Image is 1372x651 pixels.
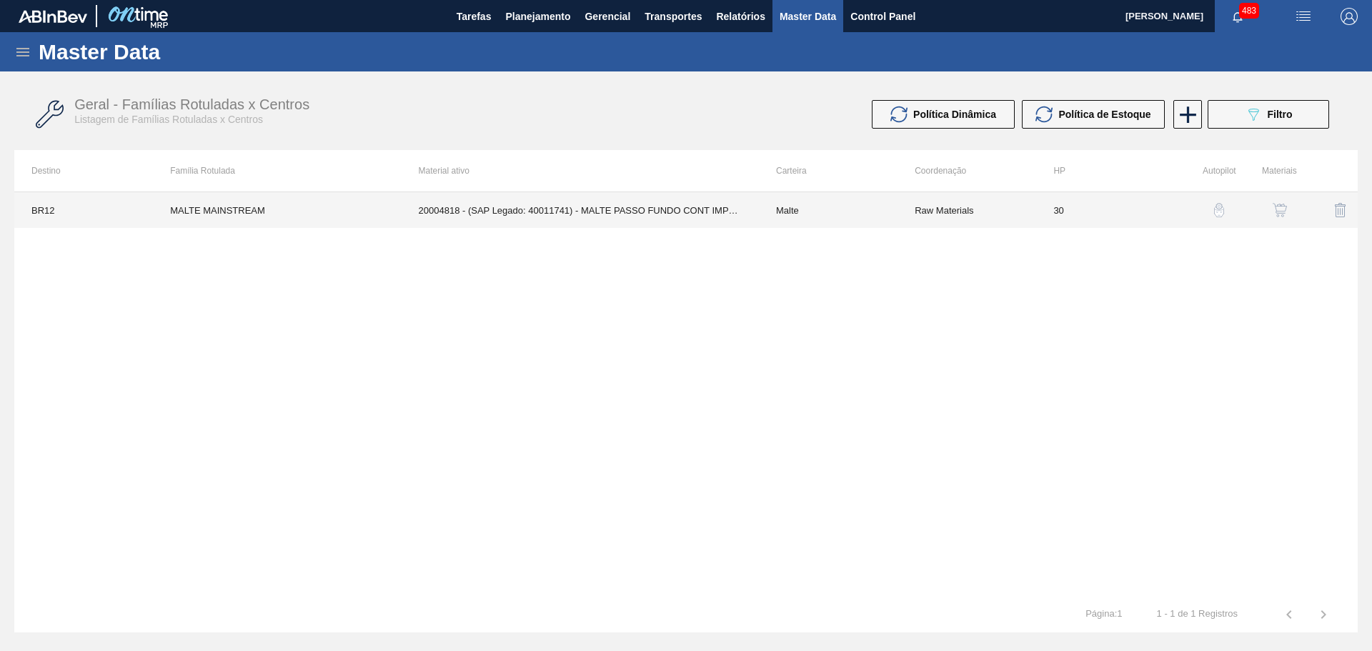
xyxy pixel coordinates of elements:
[14,192,153,228] td: BR12
[457,8,492,25] span: Tarefas
[872,100,1022,129] div: Atualizar Política Dinâmica
[1268,109,1293,120] span: Filtro
[1273,203,1287,217] img: shopping-cart-icon
[1140,597,1255,620] td: 1 - 1 de 1 Registros
[153,192,401,228] td: MALTE MAINSTREAM
[1068,597,1139,620] td: Página : 1
[645,8,702,25] span: Transportes
[1239,3,1259,19] span: 483
[14,150,153,192] th: Destino
[1295,8,1312,25] img: userActions
[39,44,292,60] h1: Master Data
[898,150,1036,192] th: Coordenação
[1022,100,1172,129] div: Atualizar Política de Estoque em Massa
[913,109,996,120] span: Política Dinâmica
[1323,193,1358,227] button: delete-icon
[1332,202,1349,219] img: delete-icon
[1022,100,1165,129] button: Política de Estoque
[1212,203,1226,217] img: auto-pilot-icon
[1243,193,1297,227] div: Ver Materiais
[1208,100,1329,129] button: Filtro
[505,8,570,25] span: Planejamento
[872,100,1015,129] button: Política Dinâmica
[898,192,1036,228] td: Raw Materials
[1202,193,1236,227] button: auto-pilot-icon
[402,150,759,192] th: Material ativo
[1215,6,1261,26] button: Notificações
[74,96,309,112] span: Geral - Famílias Rotuladas x Centros
[1036,150,1175,192] th: HP
[1263,193,1297,227] button: shopping-cart-icon
[850,8,915,25] span: Control Panel
[19,10,87,23] img: TNhmsLtSVTkK8tSr43FrP2fwEKptu5GPRR3wAAAABJRU5ErkJggg==
[585,8,630,25] span: Gerencial
[1036,192,1175,228] td: 30
[74,114,263,125] span: Listagem de Famílias Rotuladas x Centros
[1341,8,1358,25] img: Logout
[1200,100,1336,129] div: Filtrar Família Rotulada x Centro
[153,150,401,192] th: Família Rotulada
[402,192,759,228] td: 20004818 - (SAP Legado: 40011741) - MALTE PASSO FUNDO CONT IMPORT SUP 40%
[1175,150,1236,192] th: Autopilot
[759,192,898,228] td: Malte
[1304,193,1358,227] div: Excluir Família Rotulada X Centro
[1183,193,1236,227] div: Configuração Auto Pilot
[759,150,898,192] th: Carteira
[1058,109,1150,120] span: Política de Estoque
[716,8,765,25] span: Relatórios
[1236,150,1297,192] th: Materiais
[780,8,836,25] span: Master Data
[1172,100,1200,129] div: Nova Família Rotulada x Centro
